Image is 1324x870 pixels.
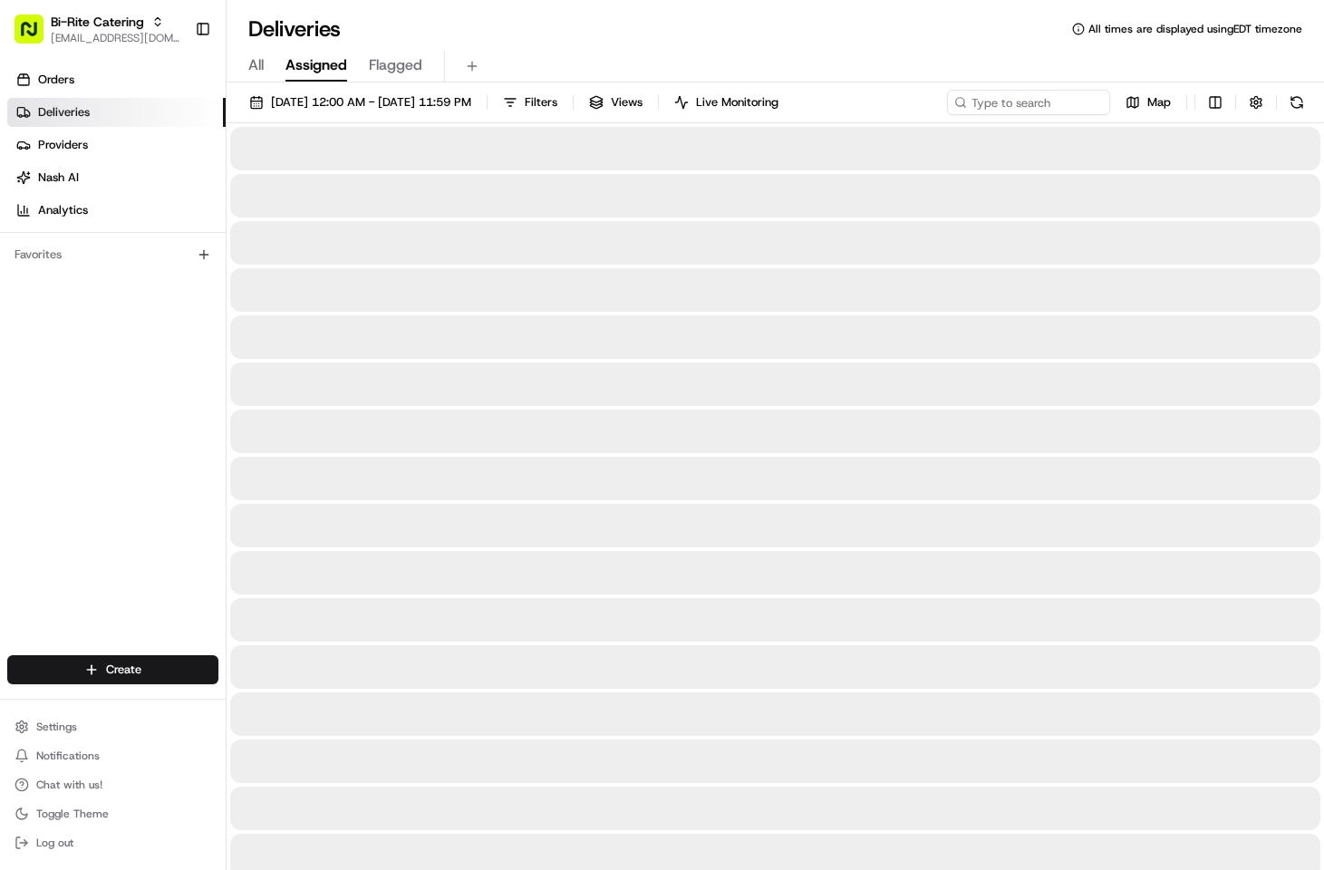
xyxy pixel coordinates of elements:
[18,73,330,102] p: Welcome 👋
[47,118,299,137] input: Clear
[7,240,218,269] div: Favorites
[18,266,33,280] div: 📗
[106,662,141,678] span: Create
[7,830,218,855] button: Log out
[36,749,100,763] span: Notifications
[495,90,565,115] button: Filters
[271,94,471,111] span: [DATE] 12:00 AM - [DATE] 11:59 PM
[51,31,180,45] button: [EMAIL_ADDRESS][DOMAIN_NAME]
[38,169,79,186] span: Nash AI
[525,94,557,111] span: Filters
[308,179,330,201] button: Start new chat
[38,104,90,121] span: Deliveries
[248,54,264,76] span: All
[947,90,1110,115] input: Type to search
[1284,90,1310,115] button: Refresh
[581,90,651,115] button: Views
[36,778,102,792] span: Chat with us!
[666,90,787,115] button: Live Monitoring
[7,196,226,225] a: Analytics
[146,256,298,289] a: 💻API Documentation
[171,264,291,282] span: API Documentation
[180,308,219,322] span: Pylon
[128,307,219,322] a: Powered byPylon
[7,98,226,127] a: Deliveries
[18,174,51,207] img: 1736555255976-a54dd68f-1ca7-489b-9aae-adbdc363a1c4
[7,7,188,51] button: Bi-Rite Catering[EMAIL_ADDRESS][DOMAIN_NAME]
[36,720,77,734] span: Settings
[1117,90,1179,115] button: Map
[7,163,226,192] a: Nash AI
[11,256,146,289] a: 📗Knowledge Base
[51,13,144,31] button: Bi-Rite Catering
[7,801,218,826] button: Toggle Theme
[369,54,422,76] span: Flagged
[36,836,73,850] span: Log out
[7,655,218,684] button: Create
[7,772,218,797] button: Chat with us!
[18,19,54,55] img: Nash
[248,14,341,43] h1: Deliveries
[62,174,297,192] div: Start new chat
[285,54,347,76] span: Assigned
[1088,22,1302,36] span: All times are displayed using EDT timezone
[611,94,643,111] span: Views
[7,65,226,94] a: Orders
[153,266,168,280] div: 💻
[7,743,218,768] button: Notifications
[241,90,479,115] button: [DATE] 12:00 AM - [DATE] 11:59 PM
[36,264,139,282] span: Knowledge Base
[36,807,109,821] span: Toggle Theme
[7,130,226,159] a: Providers
[1147,94,1171,111] span: Map
[38,202,88,218] span: Analytics
[7,714,218,739] button: Settings
[38,72,74,88] span: Orders
[696,94,778,111] span: Live Monitoring
[38,137,88,153] span: Providers
[62,192,229,207] div: We're available if you need us!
